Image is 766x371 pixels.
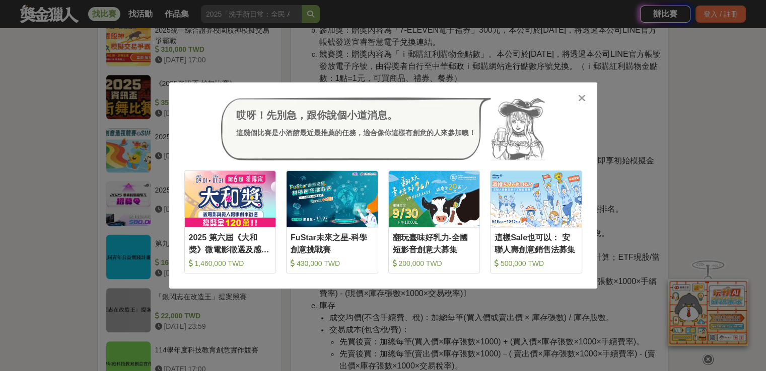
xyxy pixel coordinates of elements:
[291,232,374,254] div: FuStar未來之星-科學創意挑戰賽
[490,170,582,273] a: Cover Image這樣Sale也可以： 安聯人壽創意銷售法募集 500,000 TWD
[189,232,272,254] div: 2025 第六屆《大和獎》微電影徵選及感人實事分享
[236,108,476,123] div: 哎呀！先別急，跟你說個小道消息。
[389,171,480,227] img: Cover Image
[393,232,476,254] div: 翻玩臺味好乳力-全國短影音創意大募集
[388,170,480,273] a: Cover Image翻玩臺味好乳力-全國短影音創意大募集 200,000 TWD
[393,258,476,268] div: 200,000 TWD
[495,232,578,254] div: 這樣Sale也可以： 安聯人壽創意銷售法募集
[495,258,578,268] div: 500,000 TWD
[491,98,545,161] img: Avatar
[287,171,378,227] img: Cover Image
[491,171,582,227] img: Cover Image
[189,258,272,268] div: 1,460,000 TWD
[184,170,276,273] a: Cover Image2025 第六屆《大和獎》微電影徵選及感人實事分享 1,460,000 TWD
[236,128,476,138] div: 這幾個比賽是小酒館最近最推薦的任務，適合像你這樣有創意的人來參加噢！
[286,170,378,273] a: Cover ImageFuStar未來之星-科學創意挑戰賽 430,000 TWD
[185,171,276,227] img: Cover Image
[291,258,374,268] div: 430,000 TWD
